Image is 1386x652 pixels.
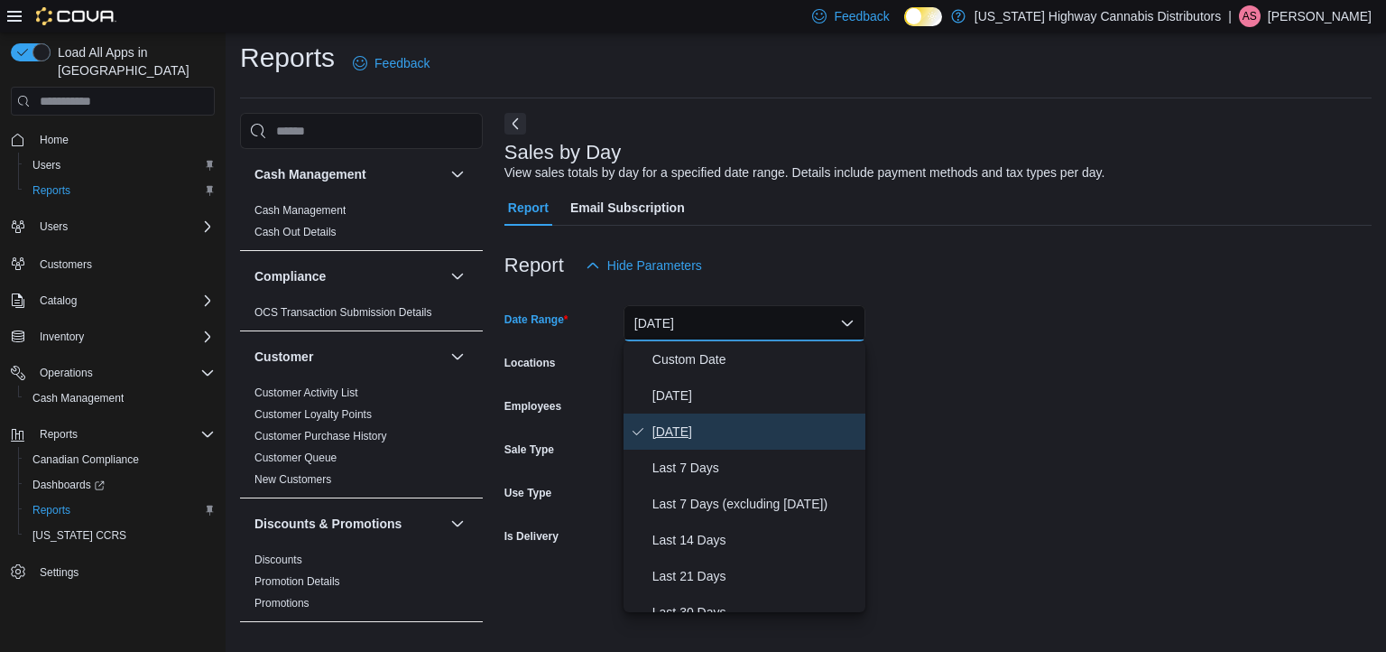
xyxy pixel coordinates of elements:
[254,430,387,442] a: Customer Purchase History
[32,424,85,445] button: Reports
[254,348,313,366] h3: Customer
[1239,5,1261,27] div: Aman Sandhu
[254,596,310,610] span: Promotions
[254,165,366,183] h3: Cash Management
[504,399,561,414] label: Employees
[504,486,551,500] label: Use Type
[624,305,865,341] button: [DATE]
[25,180,215,201] span: Reports
[504,312,568,327] label: Date Range
[570,190,685,226] span: Email Subscription
[504,255,564,276] h3: Report
[504,442,554,457] label: Sale Type
[504,356,556,370] label: Locations
[25,449,146,470] a: Canadian Compliance
[374,54,430,72] span: Feedback
[40,366,93,380] span: Operations
[32,252,215,275] span: Customers
[32,326,215,348] span: Inventory
[32,290,84,312] button: Catalog
[4,214,222,239] button: Users
[652,385,858,406] span: [DATE]
[1243,5,1257,27] span: AS
[254,204,346,217] a: Cash Management
[254,348,443,366] button: Customer
[4,250,222,276] button: Customers
[18,386,222,411] button: Cash Management
[254,306,432,319] a: OCS Transaction Submission Details
[254,554,302,566] a: Discounts
[254,597,310,610] a: Promotions
[254,575,340,588] a: Promotion Details
[240,549,483,621] div: Discounts & Promotions
[240,200,483,250] div: Cash Management
[25,499,215,521] span: Reports
[18,498,222,523] button: Reports
[254,225,337,239] span: Cash Out Details
[25,180,78,201] a: Reports
[18,153,222,178] button: Users
[32,183,70,198] span: Reports
[32,362,215,384] span: Operations
[254,226,337,238] a: Cash Out Details
[40,565,79,580] span: Settings
[904,26,905,27] span: Dark Mode
[32,562,86,583] a: Settings
[346,45,437,81] a: Feedback
[240,302,483,331] div: Compliance
[40,219,68,234] span: Users
[36,7,116,25] img: Cova
[32,290,215,312] span: Catalog
[40,427,78,442] span: Reports
[652,601,858,623] span: Last 30 Days
[32,216,75,238] button: Users
[32,254,99,275] a: Customers
[447,163,468,185] button: Cash Management
[4,288,222,313] button: Catalog
[254,429,387,443] span: Customer Purchase History
[32,452,139,467] span: Canadian Compliance
[652,349,858,370] span: Custom Date
[32,326,91,348] button: Inventory
[254,387,358,399] a: Customer Activity List
[40,133,69,147] span: Home
[504,163,1105,182] div: View sales totals by day for a specified date range. Details include payment methods and tax type...
[40,257,92,272] span: Customers
[254,267,443,285] button: Compliance
[40,330,84,344] span: Inventory
[607,256,702,275] span: Hide Parameters
[254,305,432,320] span: OCS Transaction Submission Details
[25,387,131,409] a: Cash Management
[51,43,215,79] span: Load All Apps in [GEOGRAPHIC_DATA]
[447,513,468,535] button: Discounts & Promotions
[32,129,76,151] a: Home
[254,473,331,486] a: New Customers
[1228,5,1232,27] p: |
[40,293,77,308] span: Catalog
[25,474,112,496] a: Dashboards
[624,341,865,612] div: Select listbox
[447,346,468,368] button: Customer
[32,216,215,238] span: Users
[4,360,222,386] button: Operations
[25,154,215,176] span: Users
[834,7,889,25] span: Feedback
[32,503,70,517] span: Reports
[18,447,222,472] button: Canadian Compliance
[25,449,215,470] span: Canadian Compliance
[18,472,222,498] a: Dashboards
[240,382,483,498] div: Customer
[25,387,215,409] span: Cash Management
[254,472,331,487] span: New Customers
[254,452,337,464] a: Customer Queue
[25,525,134,546] a: [US_STATE] CCRS
[254,574,340,589] span: Promotion Details
[254,203,346,218] span: Cash Management
[32,391,124,405] span: Cash Management
[4,324,222,349] button: Inventory
[25,474,215,496] span: Dashboards
[508,190,549,226] span: Report
[32,362,100,384] button: Operations
[4,422,222,447] button: Reports
[18,178,222,203] button: Reports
